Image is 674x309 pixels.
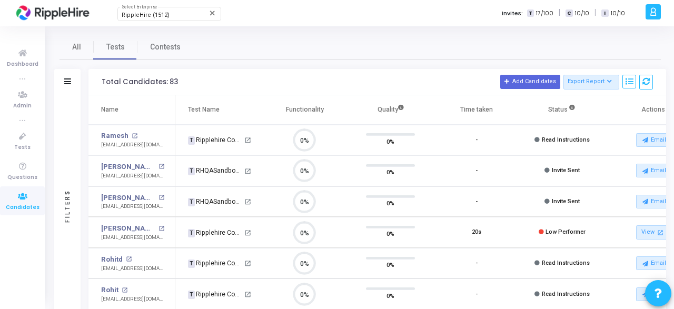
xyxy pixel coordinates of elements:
[188,136,195,145] span: T
[601,9,608,17] span: I
[527,9,534,17] span: T
[475,259,478,268] div: -
[188,229,195,237] span: T
[636,133,673,147] button: Email
[101,203,164,211] div: [EMAIL_ADDRESS][DOMAIN_NAME]
[460,104,493,115] div: Time taken
[14,143,31,152] span: Tests
[188,260,195,268] span: T
[552,167,580,174] span: Invite Sent
[158,164,164,170] mat-icon: open_in_new
[101,223,155,234] a: [PERSON_NAME]
[122,287,127,293] mat-icon: open_in_new
[101,285,118,295] a: Rohit
[101,141,164,149] div: [EMAIL_ADDRESS][DOMAIN_NAME]
[475,166,478,175] div: -
[611,9,625,18] span: 10/10
[542,291,590,297] span: Read Instructions
[175,95,262,125] th: Test Name
[188,135,243,145] div: Ripplehire Coding Assessment
[542,136,590,143] span: Read Instructions
[101,104,118,115] div: Name
[475,136,478,145] div: -
[656,228,665,237] mat-icon: open_in_new
[126,256,132,262] mat-icon: open_in_new
[636,225,673,240] a: View
[101,254,123,265] a: Rohitd
[475,197,478,206] div: -
[101,172,164,180] div: [EMAIL_ADDRESS][DOMAIN_NAME]
[386,167,394,177] span: 0%
[636,256,673,270] button: Email
[72,42,81,53] span: All
[7,173,37,182] span: Questions
[542,260,590,266] span: Read Instructions
[101,131,128,141] a: Ramesh
[101,162,155,172] a: [PERSON_NAME]
[188,167,195,176] span: T
[244,168,251,175] mat-icon: open_in_new
[559,7,560,18] span: |
[150,42,181,53] span: Contests
[7,60,38,69] span: Dashboard
[188,228,243,237] div: Ripplehire Coding Assessment
[188,166,243,175] div: RHQASandbox Coding Assessment
[101,295,164,303] div: [EMAIL_ADDRESS][DOMAIN_NAME]
[500,75,560,88] button: Add Candidates
[13,3,92,24] img: logo
[101,193,155,203] a: [PERSON_NAME]
[132,133,137,139] mat-icon: open_in_new
[575,9,589,18] span: 10/10
[158,226,164,232] mat-icon: open_in_new
[636,287,673,301] button: Email
[106,42,125,53] span: Tests
[244,230,251,236] mat-icon: open_in_new
[101,234,164,242] div: [EMAIL_ADDRESS][DOMAIN_NAME]
[244,198,251,205] mat-icon: open_in_new
[546,228,586,235] span: Low Performer
[188,198,195,206] span: T
[502,9,523,18] label: Invites:
[6,203,39,212] span: Candidates
[188,197,243,206] div: RHQASandbox Coding Assessment
[102,78,178,86] div: Total Candidates: 83
[386,228,394,239] span: 0%
[519,95,605,125] th: Status
[552,198,580,205] span: Invite Sent
[536,9,553,18] span: 17/100
[386,198,394,208] span: 0%
[209,9,217,17] mat-icon: Clear
[563,75,620,89] button: Export Report
[188,258,243,268] div: Ripplehire Coding Assessment
[244,137,251,144] mat-icon: open_in_new
[386,136,394,146] span: 0%
[188,291,195,299] span: T
[122,12,170,18] span: RippleHire (1512)
[244,260,251,267] mat-icon: open_in_new
[636,195,673,208] button: Email
[158,195,164,201] mat-icon: open_in_new
[101,265,164,273] div: [EMAIL_ADDRESS][DOMAIN_NAME]
[386,260,394,270] span: 0%
[475,290,478,299] div: -
[188,290,243,299] div: Ripplehire Coding Assessment
[13,102,32,111] span: Admin
[63,148,72,264] div: Filters
[594,7,596,18] span: |
[244,291,251,298] mat-icon: open_in_new
[636,164,673,177] button: Email
[472,228,481,237] div: 20s
[386,290,394,301] span: 0%
[262,95,348,125] th: Functionality
[566,9,572,17] span: C
[348,95,433,125] th: Quality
